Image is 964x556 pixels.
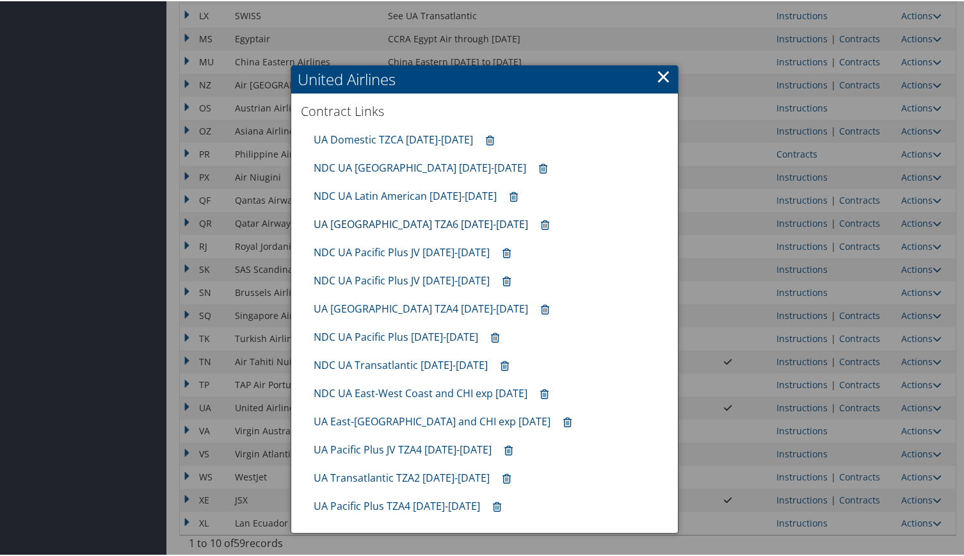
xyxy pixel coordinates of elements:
a: UA Pacific Plus JV TZA4 [DATE]-[DATE] [314,441,492,455]
a: NDC UA [GEOGRAPHIC_DATA] [DATE]-[DATE] [314,159,526,174]
h2: United Airlines [291,64,678,92]
a: NDC UA Latin American [DATE]-[DATE] [314,188,497,202]
a: Remove contract [557,409,578,433]
a: NDC UA Pacific Plus [DATE]-[DATE] [314,329,478,343]
a: Remove contract [485,325,506,348]
a: Remove contract [533,156,554,179]
a: UA [GEOGRAPHIC_DATA] TZA4 [DATE]-[DATE] [314,300,528,315]
a: NDC UA Pacific Plus JV [DATE]-[DATE] [314,272,490,286]
a: NDC UA East-West Coast and CHI exp [DATE] [314,385,527,399]
a: Remove contract [534,297,556,320]
a: × [656,62,671,88]
a: Remove contract [494,353,515,377]
a: NDC UA Transatlantic [DATE]-[DATE] [314,357,488,371]
a: Remove contract [486,494,508,518]
a: Remove contract [498,437,519,461]
a: Remove contract [496,268,517,292]
a: UA Transatlantic TZA2 [DATE]-[DATE] [314,470,490,484]
a: UA East-[GEOGRAPHIC_DATA] and CHI exp [DATE] [314,413,550,427]
a: Remove contract [534,212,556,236]
a: NDC UA Pacific Plus JV [DATE]-[DATE] [314,244,490,258]
a: UA Pacific Plus TZA4 [DATE]-[DATE] [314,498,480,512]
a: Remove contract [534,381,555,405]
a: Remove contract [496,466,517,489]
a: Remove contract [503,184,524,208]
a: UA [GEOGRAPHIC_DATA] TZA6 [DATE]-[DATE] [314,216,528,230]
a: Remove contract [496,240,517,264]
a: UA Domestic TZCA [DATE]-[DATE] [314,131,473,145]
a: Remove contract [479,127,501,151]
h3: Contract Links [301,101,668,119]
